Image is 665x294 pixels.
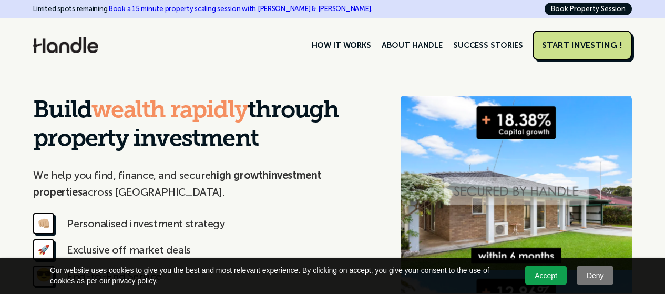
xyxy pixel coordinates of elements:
a: START INVESTING ! [533,31,632,60]
a: ABOUT HANDLE [376,36,448,54]
div: Exclusive off market deals [67,241,191,258]
div: Personalised investment strategy [67,215,224,232]
a: SUCCESS STORIES [448,36,528,54]
a: Deny [577,266,613,285]
p: We help you find, finance, and secure across [GEOGRAPHIC_DATA]. [33,167,380,200]
span: Our website uses cookies to give you the best and most relevant experience. By clicking on accept... [50,265,511,286]
a: HOW IT WORKS [306,36,376,54]
div: START INVESTING ! [542,40,622,50]
strong: high growth [210,169,269,181]
h1: Build through property investment [33,97,380,154]
div: 👊🏼 [33,213,54,234]
a: Accept [525,266,567,285]
a: Book a 15 minute property scaling session with [PERSON_NAME] & [PERSON_NAME]. [109,5,372,13]
span: wealth rapidly [91,99,248,123]
div: Limited spots remaining. [33,3,372,15]
a: Book Property Session [545,3,632,15]
div: 🚀 [33,239,54,260]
